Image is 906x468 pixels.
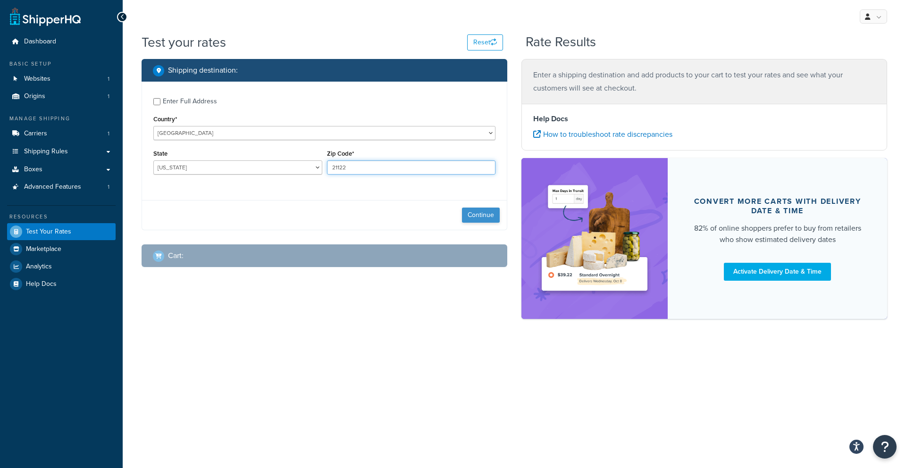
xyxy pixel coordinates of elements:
div: Resources [7,213,116,221]
a: Activate Delivery Date & Time [724,263,831,281]
div: Basic Setup [7,60,116,68]
button: Open Resource Center [873,435,897,459]
span: Shipping Rules [24,148,68,156]
div: Manage Shipping [7,115,116,123]
a: Help Docs [7,276,116,292]
h1: Test your rates [142,33,226,51]
label: Zip Code* [327,150,354,157]
li: Origins [7,88,116,105]
span: Origins [24,92,45,100]
a: Advanced Features1 [7,178,116,196]
a: How to troubleshoot rate discrepancies [533,129,672,140]
button: Continue [462,208,500,223]
h2: Shipping destination : [168,66,238,75]
button: Reset [467,34,503,50]
h2: Rate Results [526,35,596,50]
a: Analytics [7,258,116,275]
div: Convert more carts with delivery date & time [690,197,864,216]
a: Origins1 [7,88,116,105]
li: Advanced Features [7,178,116,196]
a: Dashboard [7,33,116,50]
a: Boxes [7,161,116,178]
span: Test Your Rates [26,228,71,236]
label: Country* [153,116,177,123]
span: Boxes [24,166,42,174]
span: Advanced Features [24,183,81,191]
a: Marketplace [7,241,116,258]
div: 82% of online shoppers prefer to buy from retailers who show estimated delivery dates [690,223,864,245]
span: 1 [108,130,109,138]
span: Help Docs [26,280,57,288]
a: Websites1 [7,70,116,88]
li: Websites [7,70,116,88]
span: Analytics [26,263,52,271]
p: Enter a shipping destination and add products to your cart to test your rates and see what your c... [533,68,875,95]
h2: Cart : [168,251,184,260]
li: Carriers [7,125,116,142]
span: Marketplace [26,245,61,253]
span: Websites [24,75,50,83]
span: 1 [108,92,109,100]
span: Dashboard [24,38,56,46]
a: Carriers1 [7,125,116,142]
div: Enter Full Address [163,95,217,108]
span: Carriers [24,130,47,138]
span: 1 [108,183,109,191]
a: Shipping Rules [7,143,116,160]
a: Test Your Rates [7,223,116,240]
span: 1 [108,75,109,83]
input: Enter Full Address [153,98,160,105]
label: State [153,150,168,157]
h4: Help Docs [533,113,875,125]
img: feature-image-ddt-36eae7f7280da8017bfb280eaccd9c446f90b1fe08728e4019434db127062ab4.png [536,172,654,305]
